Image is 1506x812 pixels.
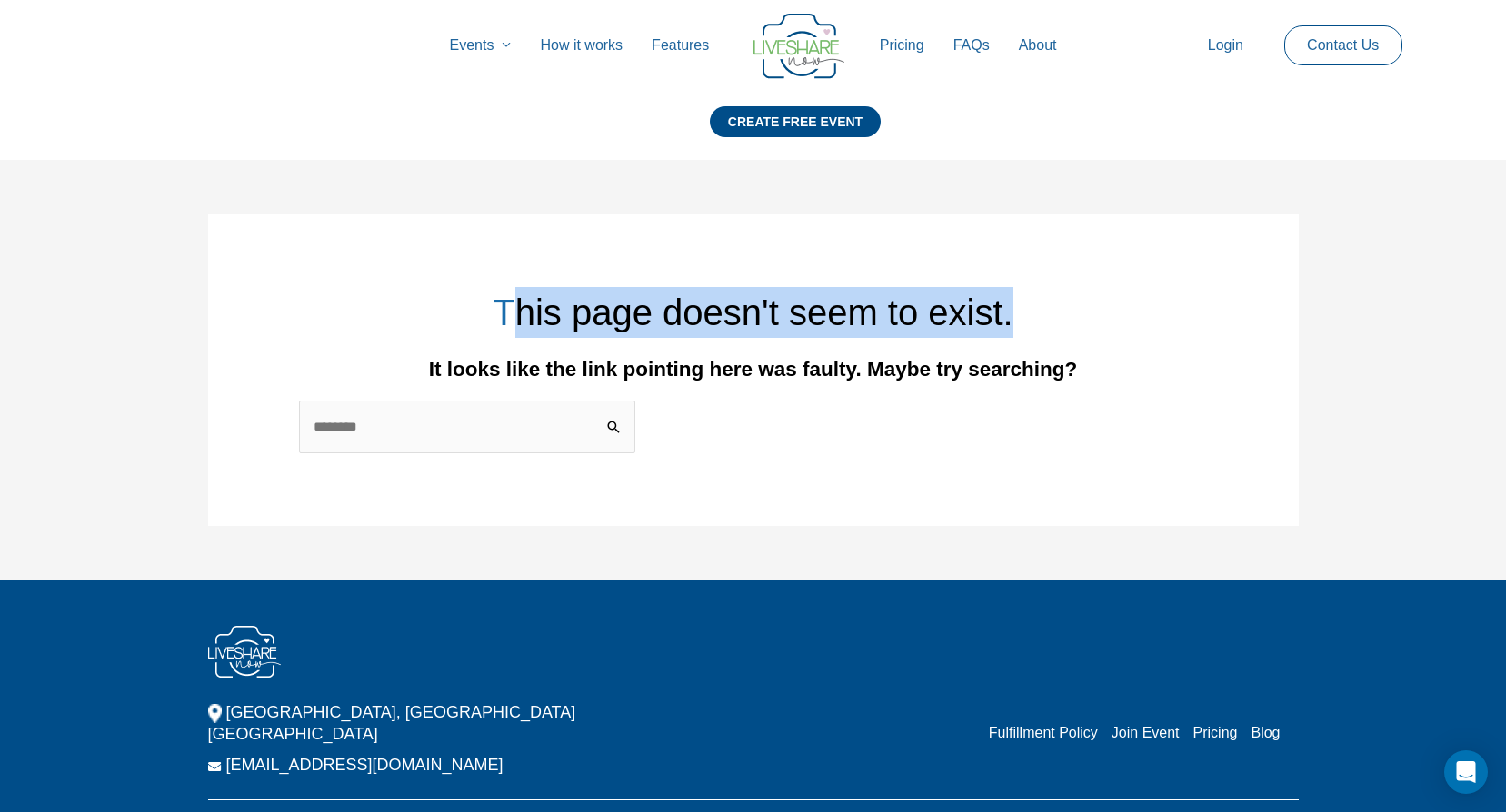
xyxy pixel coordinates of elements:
div: CREATE FREE EVENT [710,106,881,137]
img: LiveShare logo - Capture & Share Event Memories [753,14,844,79]
a: [EMAIL_ADDRESS][DOMAIN_NAME] [226,756,504,774]
img: ico_email.png [208,762,222,771]
a: Pricing [1193,725,1238,740]
img: ico_location.png [208,704,222,724]
a: Blog [1251,725,1280,740]
a: Contact Us [1292,26,1393,64]
nav: Site Navigation [32,16,1474,74]
a: FAQs [939,16,1004,74]
a: Events [435,16,526,74]
h1: This page doesn't seem to exist. [299,287,1208,338]
a: How it works [525,16,637,74]
div: It looks like the link pointing here was faulty. Maybe try searching? [299,359,1208,381]
a: CREATE FREE EVENT [710,106,881,160]
a: Pricing [865,16,939,74]
a: About [1004,16,1072,74]
a: Fulfillment Policy [989,725,1098,740]
p: [GEOGRAPHIC_DATA], [GEOGRAPHIC_DATA] [GEOGRAPHIC_DATA] [208,701,681,745]
a: Features [637,16,723,74]
nav: Menu [975,722,1281,744]
a: Join Event [1112,725,1180,740]
div: Open Intercom Messenger [1444,750,1488,794]
a: Login [1193,16,1258,74]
